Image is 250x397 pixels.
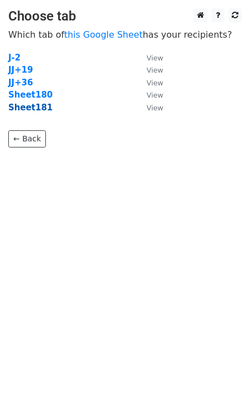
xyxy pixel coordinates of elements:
a: J-2 [8,53,20,63]
a: View [136,103,163,113]
a: JJ+36 [8,78,33,88]
small: View [147,79,163,87]
a: Sheet181 [8,103,53,113]
a: View [136,90,163,100]
a: JJ+19 [8,65,33,75]
a: View [136,53,163,63]
small: View [147,54,163,62]
p: Which tab of has your recipients? [8,29,242,40]
iframe: Chat Widget [195,344,250,397]
small: View [147,66,163,74]
small: View [147,91,163,99]
a: View [136,65,163,75]
h3: Choose tab [8,8,242,24]
a: this Google Sheet [64,29,143,40]
small: View [147,104,163,112]
a: ← Back [8,130,46,147]
a: View [136,78,163,88]
a: Sheet180 [8,90,53,100]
